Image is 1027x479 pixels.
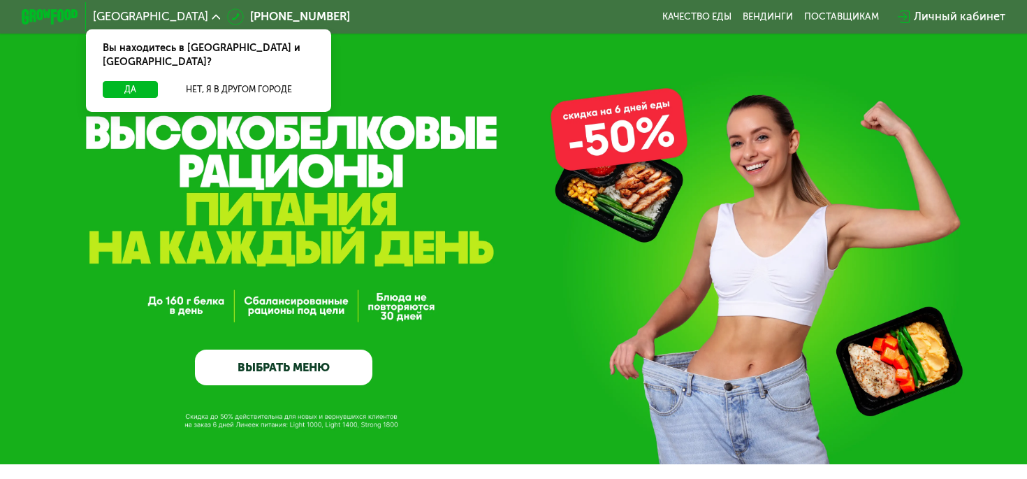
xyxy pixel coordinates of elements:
div: поставщикам [804,11,879,22]
a: [PHONE_NUMBER] [227,8,350,26]
div: Вы находитесь в [GEOGRAPHIC_DATA] и [GEOGRAPHIC_DATA]? [86,29,331,81]
a: Качество еды [662,11,731,22]
button: Да [103,81,158,99]
div: Личный кабинет [914,8,1005,26]
span: [GEOGRAPHIC_DATA] [93,11,208,22]
a: ВЫБРАТЬ МЕНЮ [195,350,372,385]
button: Нет, я в другом городе [163,81,314,99]
a: Вендинги [743,11,793,22]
